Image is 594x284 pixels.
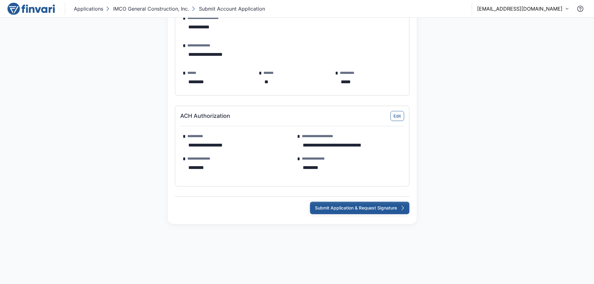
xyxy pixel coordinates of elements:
p: IMCO General Construction, Inc. [113,5,189,12]
button: Submit Account Application [190,4,266,14]
h6: ACH Authorization [180,113,230,119]
button: [EMAIL_ADDRESS][DOMAIN_NAME] [477,5,569,12]
p: [EMAIL_ADDRESS][DOMAIN_NAME] [477,5,563,12]
button: Contact Support [574,2,587,15]
button: Edit [390,111,404,121]
p: Submit Account Application [199,5,265,12]
img: logo [7,2,55,15]
button: Submit Application & Request Signature [310,202,409,214]
p: Applications [74,5,103,12]
button: IMCO General Construction, Inc. [104,4,190,14]
button: Applications [73,4,104,14]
